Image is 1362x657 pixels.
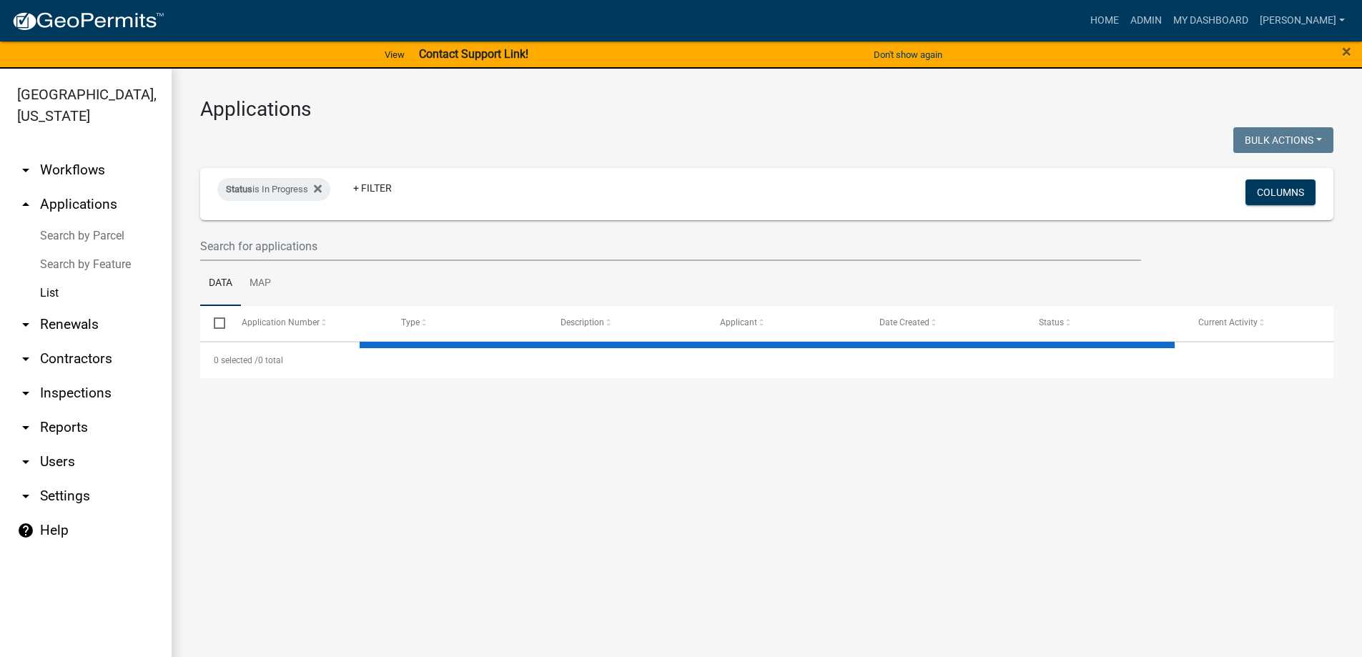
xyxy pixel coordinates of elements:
[200,342,1333,378] div: 0 total
[419,47,528,61] strong: Contact Support Link!
[387,306,546,340] datatable-header-cell: Type
[1233,127,1333,153] button: Bulk Actions
[17,196,34,213] i: arrow_drop_up
[1168,7,1254,34] a: My Dashboard
[1198,317,1258,327] span: Current Activity
[379,43,410,66] a: View
[214,355,258,365] span: 0 selected /
[720,317,757,327] span: Applicant
[1342,43,1351,60] button: Close
[868,43,948,66] button: Don't show again
[1025,306,1185,340] datatable-header-cell: Status
[200,306,227,340] datatable-header-cell: Select
[17,162,34,179] i: arrow_drop_down
[217,178,330,201] div: is In Progress
[1125,7,1168,34] a: Admin
[879,317,929,327] span: Date Created
[401,317,420,327] span: Type
[1342,41,1351,61] span: ×
[547,306,706,340] datatable-header-cell: Description
[241,261,280,307] a: Map
[706,306,866,340] datatable-header-cell: Applicant
[200,97,1333,122] h3: Applications
[17,350,34,367] i: arrow_drop_down
[1245,179,1316,205] button: Columns
[342,175,403,201] a: + Filter
[242,317,320,327] span: Application Number
[17,385,34,402] i: arrow_drop_down
[227,306,387,340] datatable-header-cell: Application Number
[1039,317,1064,327] span: Status
[561,317,604,327] span: Description
[1185,306,1344,340] datatable-header-cell: Current Activity
[1085,7,1125,34] a: Home
[17,522,34,539] i: help
[17,419,34,436] i: arrow_drop_down
[1254,7,1351,34] a: [PERSON_NAME]
[17,488,34,505] i: arrow_drop_down
[200,261,241,307] a: Data
[17,316,34,333] i: arrow_drop_down
[866,306,1025,340] datatable-header-cell: Date Created
[200,232,1141,261] input: Search for applications
[17,453,34,470] i: arrow_drop_down
[226,184,252,194] span: Status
